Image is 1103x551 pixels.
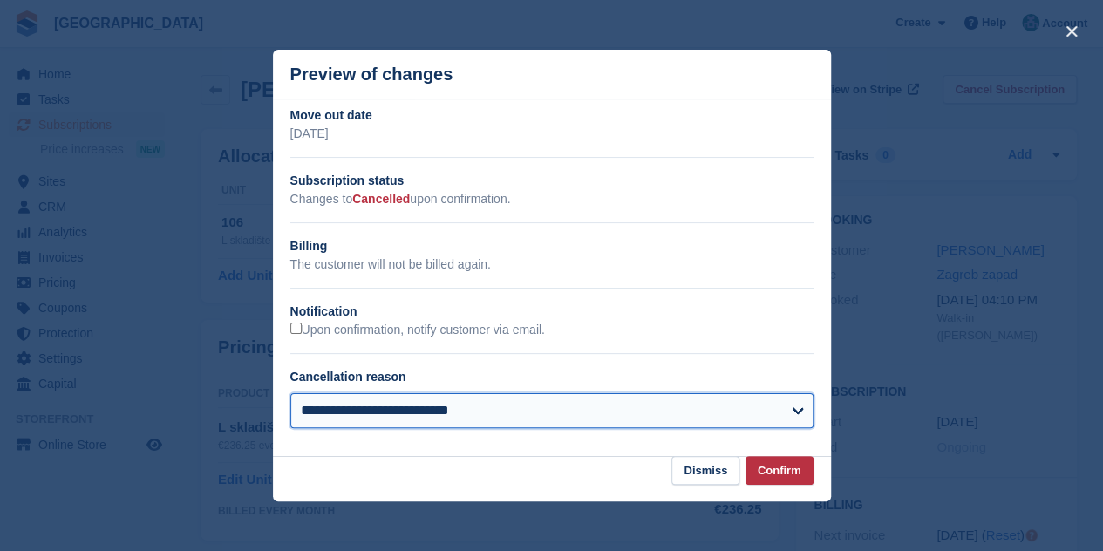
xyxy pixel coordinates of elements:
[290,237,814,255] h2: Billing
[290,303,814,321] h2: Notification
[290,125,814,143] p: [DATE]
[1058,17,1086,45] button: close
[290,323,302,334] input: Upon confirmation, notify customer via email.
[290,190,814,208] p: Changes to upon confirmation.
[671,456,739,485] button: Dismiss
[746,456,814,485] button: Confirm
[290,172,814,190] h2: Subscription status
[290,255,814,274] p: The customer will not be billed again.
[352,192,410,206] span: Cancelled
[290,323,545,338] label: Upon confirmation, notify customer via email.
[290,106,814,125] h2: Move out date
[290,65,453,85] p: Preview of changes
[290,370,406,384] label: Cancellation reason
